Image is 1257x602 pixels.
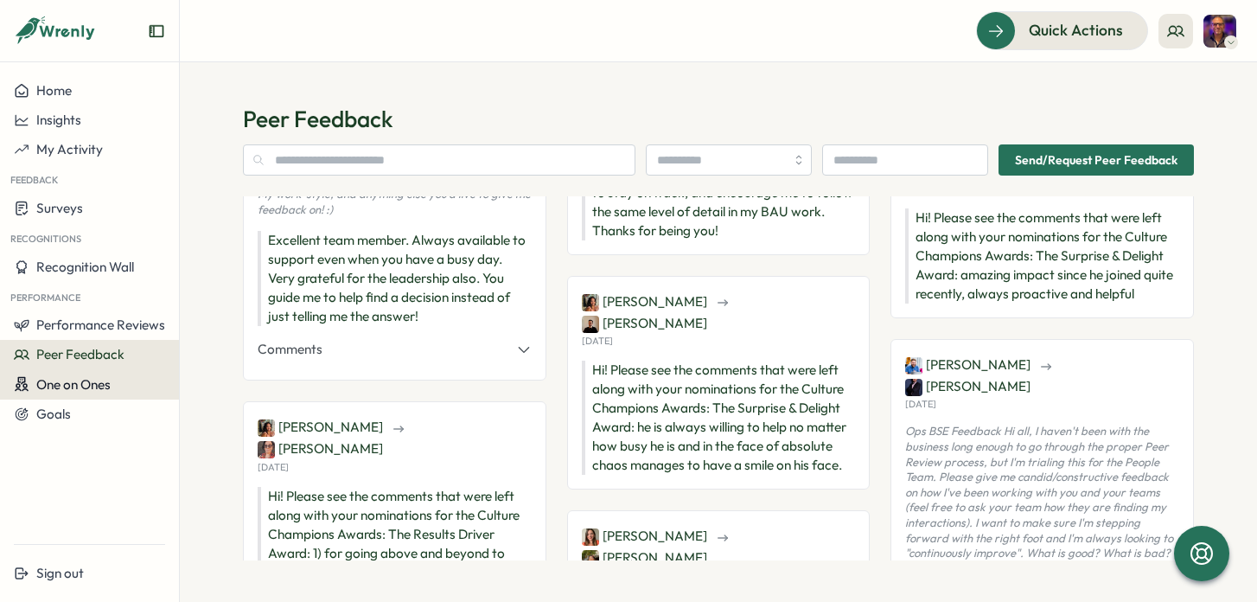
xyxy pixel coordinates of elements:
[258,441,275,458] img: Kate Blackburn
[258,231,532,326] p: Excellent team member. Always available to support even when you have a busy day. Very grateful f...
[36,259,134,275] span: Recognition Wall
[258,419,275,437] img: Viveca Riley
[36,317,165,333] span: Performance Reviews
[258,340,322,359] span: Comments
[582,528,599,546] img: Izzie Winstanley
[582,294,599,311] img: Viveca Riley
[36,112,81,128] span: Insights
[976,11,1148,49] button: Quick Actions
[582,314,707,333] span: [PERSON_NAME]
[582,548,707,567] span: [PERSON_NAME]
[905,355,1030,375] span: [PERSON_NAME]
[36,565,84,581] span: Sign out
[36,346,124,362] span: Peer Feedback
[148,22,165,40] button: Expand sidebar
[36,82,72,99] span: Home
[1203,15,1236,48] img: Adrian Pearcey
[582,527,707,546] span: [PERSON_NAME]
[905,377,1030,396] span: [PERSON_NAME]
[36,141,103,157] span: My Activity
[1029,19,1123,42] span: Quick Actions
[258,462,289,473] p: [DATE]
[905,399,936,410] p: [DATE]
[905,208,1179,304] p: Hi! Please see the comments that were left along with your nominations for the Culture Champions ...
[258,187,532,217] p: My work-style, and anything else you'd live to give me feedback on! :)
[582,292,707,311] span: [PERSON_NAME]
[258,439,383,458] span: [PERSON_NAME]
[243,104,1194,134] p: Peer Feedback
[582,361,856,475] p: Hi! Please see the comments that were left along with your nominations for the Culture Champions ...
[36,376,111,393] span: One on Ones
[999,144,1194,176] button: Send/Request Peer Feedback
[905,379,922,396] img: Peter Nixon
[582,550,599,567] img: Estelle Lim
[36,200,83,216] span: Surveys
[582,316,599,333] img: Laurie Dunn
[905,357,922,375] img: Paul Hemsley
[582,336,613,347] p: [DATE]
[258,340,532,359] button: Comments
[1015,145,1177,175] span: Send/Request Peer Feedback
[36,406,71,422] span: Goals
[258,418,383,437] span: [PERSON_NAME]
